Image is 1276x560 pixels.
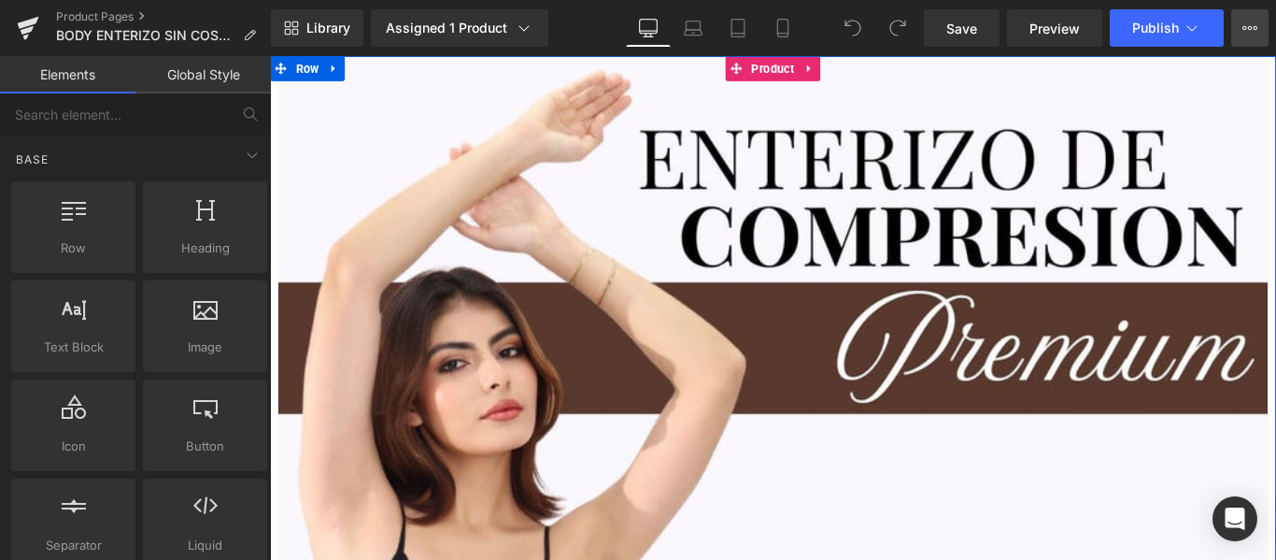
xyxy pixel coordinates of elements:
button: More [1231,9,1269,47]
a: Preview [1007,9,1102,47]
span: BODY ENTERIZO SIN COSTURAS [56,28,235,43]
span: Preview [1029,19,1080,38]
span: Text Block [17,337,130,357]
span: Heading [149,238,262,258]
a: Product Pages [56,9,271,24]
div: Open Intercom Messenger [1212,496,1257,541]
span: Icon [17,437,130,456]
span: Separator [17,536,130,555]
a: Desktop [626,9,671,47]
button: Undo [834,9,872,47]
a: Mobile [760,9,805,47]
span: Save [946,19,977,38]
button: Publish [1110,9,1224,47]
div: Assigned 1 Product [386,19,533,37]
span: Image [149,337,262,357]
span: Library [306,20,350,36]
button: Redo [879,9,916,47]
span: Publish [1132,21,1179,36]
a: Tablet [716,9,760,47]
a: Global Style [135,56,271,93]
a: Laptop [671,9,716,47]
span: Base [14,151,50,168]
a: New Library [271,9,363,47]
span: Row [17,238,130,258]
span: Liquid [149,536,262,555]
span: Button [149,437,262,456]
